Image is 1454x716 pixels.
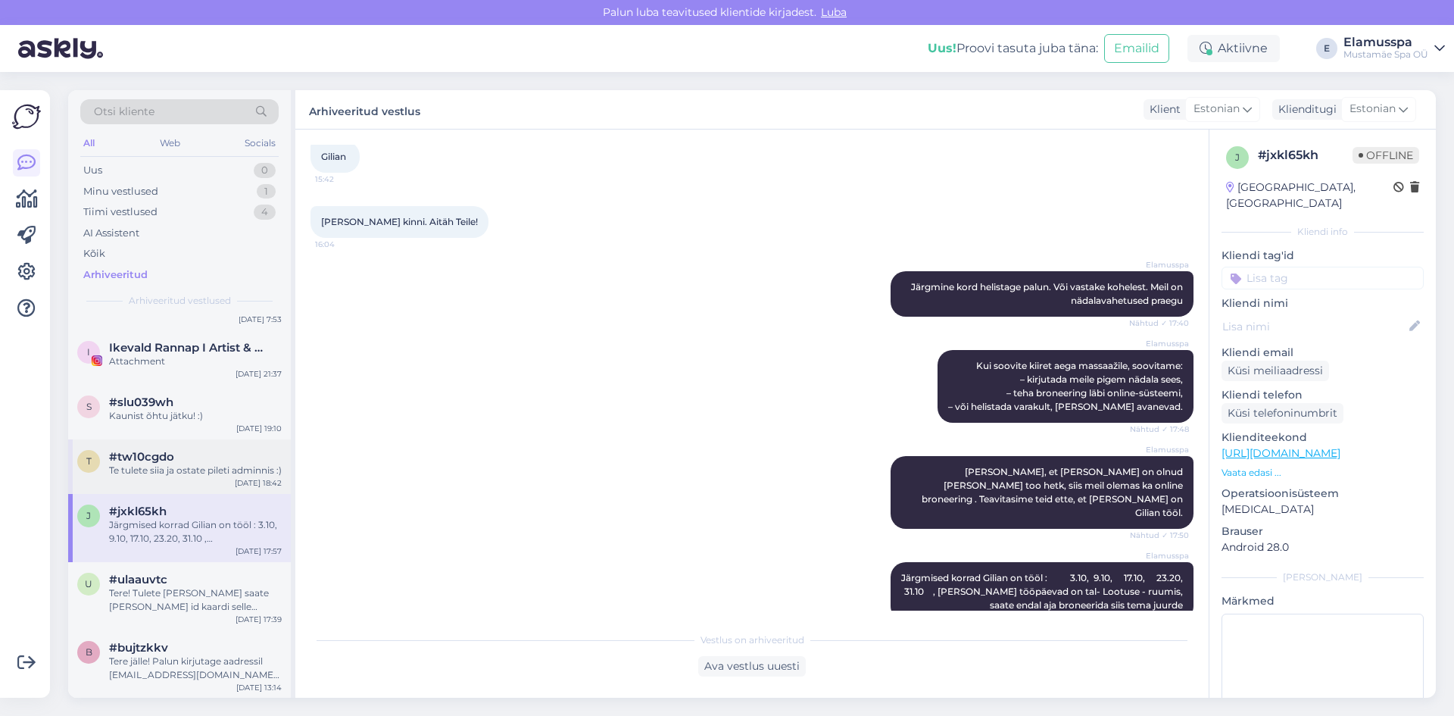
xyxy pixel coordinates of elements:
[109,355,282,368] div: Attachment
[1226,180,1393,211] div: [GEOGRAPHIC_DATA], [GEOGRAPHIC_DATA]
[928,41,956,55] b: Uus!
[1235,152,1240,163] span: j
[1104,34,1169,63] button: Emailid
[129,294,231,308] span: Arhiveeritud vestlused
[236,682,282,693] div: [DATE] 13:14
[109,586,282,614] div: Tere! Tulete [PERSON_NAME] saate [PERSON_NAME] id kaardi selle kasutada
[1222,539,1424,555] p: Android 28.0
[1353,147,1419,164] span: Offline
[1222,345,1424,361] p: Kliendi email
[86,510,91,521] span: j
[235,477,282,489] div: [DATE] 18:42
[157,133,183,153] div: Web
[1222,430,1424,446] p: Klienditeekond
[109,655,282,682] div: Tere jälle! Palun kirjutage aadressil [EMAIL_ADDRESS][DOMAIN_NAME] - edastame Teie kirja saunavan...
[239,314,282,325] div: [DATE] 7:53
[254,163,276,178] div: 0
[1222,225,1424,239] div: Kliendi info
[816,5,851,19] span: Luba
[86,646,92,658] span: b
[1343,48,1428,61] div: Mustamäe Spa OÜ
[315,239,372,250] span: 16:04
[86,401,92,412] span: s
[321,151,346,162] span: Gilian
[86,455,92,467] span: t
[922,466,1185,518] span: [PERSON_NAME], et [PERSON_NAME] on olnud [PERSON_NAME] too hetk, siis meil olemas ka online brone...
[1132,444,1189,455] span: Elamusspa
[1193,101,1240,117] span: Estonian
[1222,571,1424,584] div: [PERSON_NAME]
[109,341,267,355] span: Ikevald Rannap I Artist & Songwriting Mentor
[1222,295,1424,311] p: Kliendi nimi
[236,614,282,625] div: [DATE] 17:39
[242,133,279,153] div: Socials
[1222,361,1329,381] div: Küsi meiliaadressi
[109,573,167,586] span: #ulaauvtc
[1132,550,1189,561] span: Elamusspa
[1222,403,1343,424] div: Küsi telefoninumbrit
[1343,36,1428,48] div: Elamusspa
[83,205,158,220] div: Tiimi vestlused
[1187,35,1280,62] div: Aktiivne
[1144,102,1181,117] div: Klient
[901,572,1194,611] span: Järgmised korrad Gilian on tööl : 3.10, 9.10, 17.10, 23.20, 31.10 , [PERSON_NAME] tööpäevad on ta...
[109,641,168,655] span: #bujtzkkv
[257,184,276,199] div: 1
[309,99,420,120] label: Arhiveeritud vestlus
[1316,38,1337,59] div: E
[109,396,173,409] span: #slu039wh
[1349,101,1396,117] span: Estonian
[254,205,276,220] div: 4
[1132,259,1189,270] span: Elamusspa
[698,656,806,677] div: Ava vestlus uuesti
[1272,102,1337,117] div: Klienditugi
[948,360,1183,412] span: Kui soovite kiiret aega massaažile, soovitame: – kirjutada meile pigem nädala sees, – teha bronee...
[1222,387,1424,403] p: Kliendi telefon
[85,578,92,589] span: u
[1222,318,1406,335] input: Lisa nimi
[315,174,372,185] span: 15:42
[1222,248,1424,264] p: Kliendi tag'id
[1343,36,1445,61] a: ElamusspaMustamäe Spa OÜ
[12,102,41,131] img: Askly Logo
[109,518,282,546] div: Järgmised korrad Gilian on tööl : 3.10, 9.10, 17.10, 23.20, 31.10 , [PERSON_NAME] tööpäevad on ta...
[83,267,148,283] div: Arhiveeritud
[109,409,282,423] div: Kaunist õhtu jätku! :)
[83,184,158,199] div: Minu vestlused
[1222,466,1424,480] p: Vaata edasi ...
[1222,524,1424,539] p: Brauser
[1258,146,1353,164] div: # jxkl65kh
[1132,338,1189,349] span: Elamusspa
[1129,317,1189,329] span: Nähtud ✓ 17:40
[236,368,282,380] div: [DATE] 21:37
[80,133,98,153] div: All
[236,546,282,557] div: [DATE] 17:57
[700,633,804,647] span: Vestlus on arhiveeritud
[83,226,139,241] div: AI Assistent
[1222,486,1424,502] p: Operatsioonisüsteem
[1222,593,1424,609] p: Märkmed
[109,505,167,518] span: #jxkl65kh
[1130,530,1189,541] span: Nähtud ✓ 17:50
[321,216,478,227] span: [PERSON_NAME] kinni. Aitäh Teile!
[928,39,1098,58] div: Proovi tasuta juba täna:
[94,104,154,120] span: Otsi kliente
[911,281,1185,306] span: Järgmine kord helistage palun. Või vastake kohelest. Meil on nädalavahetused praegu
[1222,502,1424,517] p: [MEDICAL_DATA]
[87,346,90,358] span: I
[236,423,282,434] div: [DATE] 19:10
[1130,424,1189,435] span: Nähtud ✓ 17:48
[83,246,105,261] div: Kõik
[1222,446,1340,460] a: [URL][DOMAIN_NAME]
[1222,267,1424,289] input: Lisa tag
[83,163,102,178] div: Uus
[109,464,282,477] div: Te tulete siia ja ostate pileti adminnis :)
[109,450,174,464] span: #tw10cgdo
